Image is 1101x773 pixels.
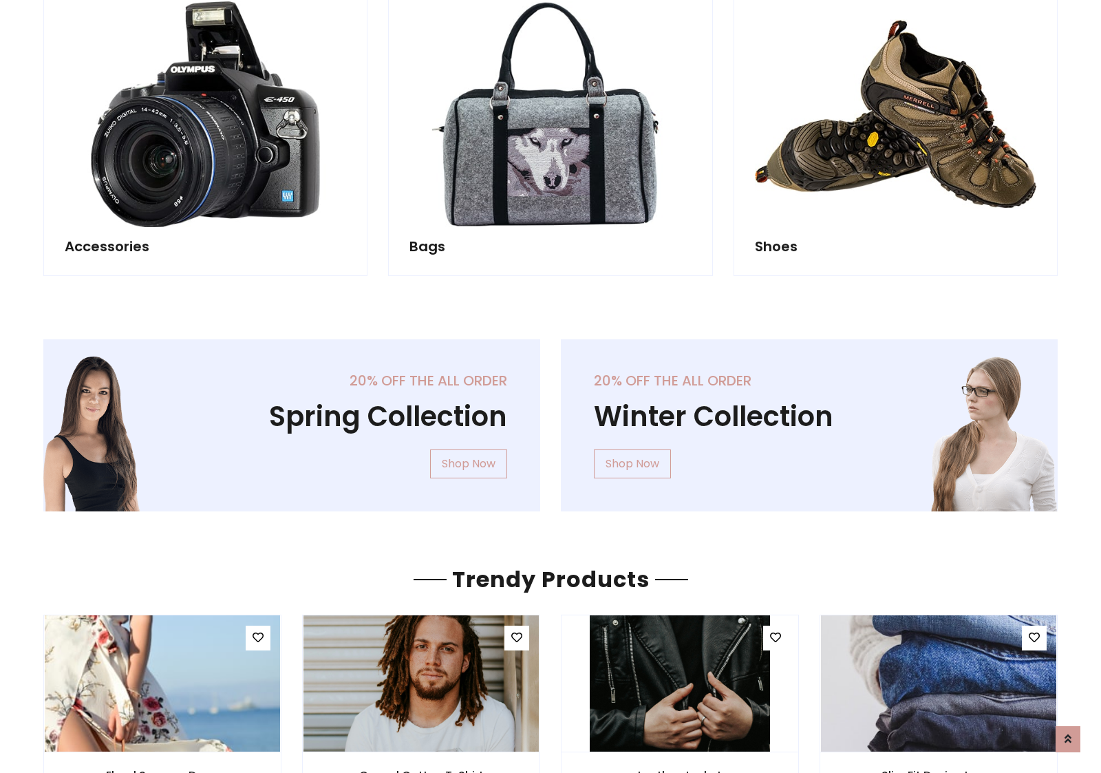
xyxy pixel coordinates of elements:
a: Shop Now [594,449,671,478]
h5: 20% off the all order [594,372,1025,389]
h1: Winter Collection [594,400,1025,433]
h5: 20% off the all order [76,372,507,389]
a: Shop Now [430,449,507,478]
h1: Spring Collection [76,400,507,433]
h5: Shoes [755,238,1036,255]
h5: Bags [409,238,691,255]
h5: Accessories [65,238,346,255]
span: Trendy Products [447,564,655,595]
